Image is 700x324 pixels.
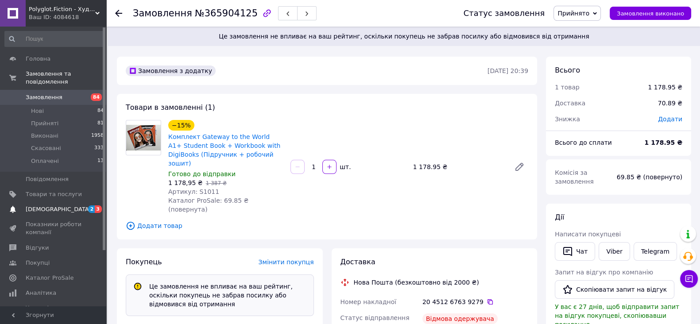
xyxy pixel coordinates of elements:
[617,10,684,17] span: Замовлення виконано
[26,244,49,252] span: Відгуки
[555,84,580,91] span: 1 товар
[168,179,203,186] span: 1 178,95 ₴
[340,314,410,321] span: Статус відправлення
[422,297,528,306] div: 20 4512 6763 9279
[4,31,104,47] input: Пошук
[26,220,82,236] span: Показники роботи компанії
[617,174,682,181] span: 69.85 ₴ (повернуто)
[644,139,682,146] b: 1 178.95 ₴
[555,242,595,261] button: Чат
[31,120,58,127] span: Прийняті
[31,157,59,165] span: Оплачені
[26,190,82,198] span: Товари та послуги
[31,132,58,140] span: Виконані
[168,188,219,195] span: Артикул: S1011
[206,180,227,186] span: 1 387 ₴
[26,93,62,101] span: Замовлення
[487,67,528,74] time: [DATE] 20:39
[126,103,215,112] span: Товари в замовленні (1)
[115,9,122,18] div: Повернутися назад
[26,274,73,282] span: Каталог ProSale
[97,120,104,127] span: 81
[555,139,612,146] span: Всього до сплати
[26,70,106,86] span: Замовлення та повідомлення
[119,32,689,41] span: Це замовлення не впливає на ваш рейтинг, оскільки покупець не забрав посилку або відмовився від о...
[97,157,104,165] span: 13
[555,169,594,185] span: Комісія за замовлення
[259,258,314,266] span: Змінити покупця
[340,298,397,305] span: Номер накладної
[610,7,691,20] button: Замовлення виконано
[555,66,580,74] span: Всього
[422,313,498,324] div: Відмова одержувача
[95,205,102,213] span: 3
[599,242,630,261] a: Viber
[31,107,44,115] span: Нові
[126,258,162,266] span: Покупець
[168,197,248,213] span: Каталог ProSale: 69.85 ₴ (повернута)
[337,162,352,171] div: шт.
[555,269,653,276] span: Запит на відгук про компанію
[29,13,106,21] div: Ваш ID: 4084618
[464,9,545,18] div: Статус замовлення
[510,158,528,176] a: Редагувати
[634,242,677,261] a: Telegram
[555,213,564,221] span: Дії
[195,8,258,19] span: №365904125
[26,304,82,320] span: Управління сайтом
[126,66,216,76] div: Замовлення з додатку
[648,83,682,92] div: 1 178.95 ₴
[133,8,192,19] span: Замовлення
[26,205,91,213] span: [DEMOGRAPHIC_DATA]
[88,205,95,213] span: 2
[352,278,481,287] div: Нова Пошта (безкоштовно від 2000 ₴)
[680,270,698,288] button: Чат з покупцем
[97,107,104,115] span: 84
[26,289,56,297] span: Аналітика
[146,282,310,309] div: Це замовлення не впливає на ваш рейтинг, оскільки покупець не забрав посилку або відмовився від о...
[653,93,688,113] div: 70.89 ₴
[557,10,589,17] span: Прийнято
[126,125,161,151] img: Комплект Gateway to the World А1+ Student Book + Workbook with DigiBooks (Підручник + робочий зошит)
[26,175,69,183] span: Повідомлення
[555,231,621,238] span: Написати покупцеві
[555,280,674,299] button: Скопіювати запит на відгук
[168,133,280,167] a: Комплект Gateway to the World А1+ Student Book + Workbook with DigiBooks (Підручник + робочий зошит)
[658,116,682,123] span: Додати
[91,132,104,140] span: 1958
[126,221,528,231] span: Додати товар
[29,5,95,13] span: Polyglot.Fiction - Художня література без кордонів!
[26,55,50,63] span: Головна
[555,100,585,107] span: Доставка
[91,93,102,101] span: 84
[168,120,194,131] div: −15%
[168,170,236,177] span: Готово до відправки
[410,161,507,173] div: 1 178.95 ₴
[555,116,580,123] span: Знижка
[26,259,50,267] span: Покупці
[31,144,61,152] span: Скасовані
[94,144,104,152] span: 333
[340,258,375,266] span: Доставка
